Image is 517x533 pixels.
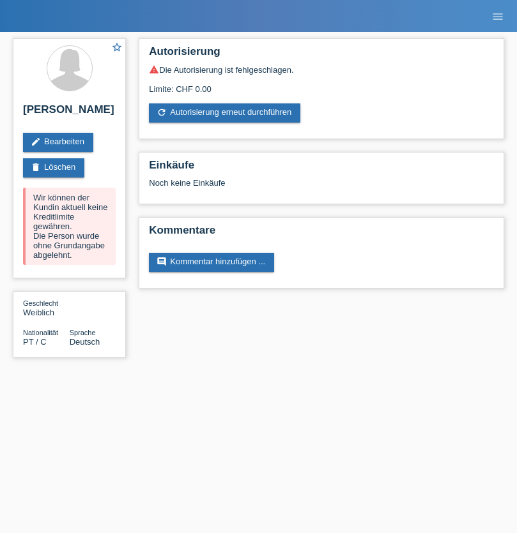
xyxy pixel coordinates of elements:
a: editBearbeiten [23,133,93,152]
h2: [PERSON_NAME] [23,103,116,123]
h2: Einkäufe [149,159,494,178]
span: Sprache [70,329,96,336]
i: comment [157,257,167,267]
a: commentKommentar hinzufügen ... [149,253,274,272]
span: Deutsch [70,337,100,347]
h2: Kommentare [149,224,494,243]
i: edit [31,137,41,147]
div: Wir können der Kundin aktuell keine Kreditlimite gewähren. Die Person wurde ohne Grundangabe abge... [23,188,116,265]
span: Geschlecht [23,299,58,307]
i: delete [31,162,41,172]
h2: Autorisierung [149,45,494,64]
span: Nationalität [23,329,58,336]
i: star_border [111,41,123,53]
i: refresh [157,107,167,117]
i: menu [491,10,504,23]
a: deleteLöschen [23,158,84,177]
span: Portugal / C / 25.09.2009 [23,337,47,347]
div: Limite: CHF 0.00 [149,75,494,94]
a: star_border [111,41,123,55]
div: Weiblich [23,298,70,317]
a: refreshAutorisierung erneut durchführen [149,103,300,123]
a: menu [485,12,511,20]
i: warning [149,64,159,75]
div: Die Autorisierung ist fehlgeschlagen. [149,64,494,75]
div: Noch keine Einkäufe [149,178,494,197]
